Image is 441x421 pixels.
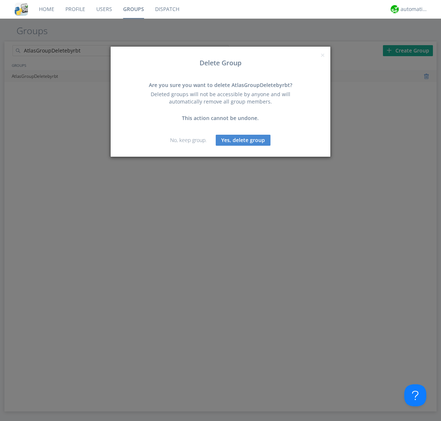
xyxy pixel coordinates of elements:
[391,5,399,13] img: d2d01cd9b4174d08988066c6d424eccd
[116,59,325,67] h3: Delete Group
[141,115,300,122] div: This action cannot be undone.
[216,135,270,146] button: Yes, delete group
[141,81,300,89] div: Are you sure you want to delete AtlasGroupDeletebyrbt?
[401,6,428,13] div: automation+atlas
[170,137,207,144] a: No, keep group.
[320,50,325,60] span: ×
[15,3,28,16] img: cddb5a64eb264b2086981ab96f4c1ba7
[141,91,300,105] div: Deleted groups will not be accessible by anyone and will automatically remove all group members.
